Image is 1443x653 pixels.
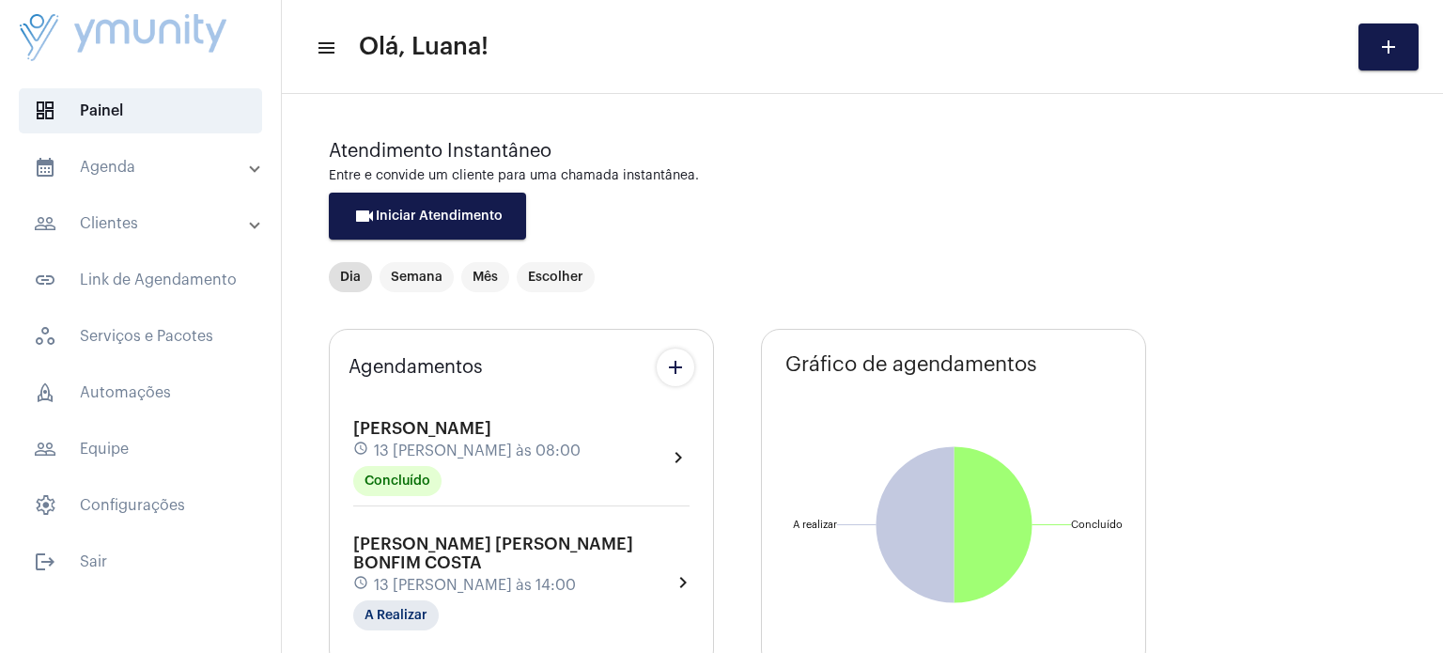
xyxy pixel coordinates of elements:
span: Iniciar Atendimento [353,210,503,223]
span: Painel [19,88,262,133]
mat-icon: sidenav icon [34,156,56,179]
mat-chip: Dia [329,262,372,292]
mat-chip: Escolher [517,262,595,292]
span: Equipe [19,427,262,472]
span: Automações [19,370,262,415]
span: [PERSON_NAME] [PERSON_NAME] BONFIM COSTA [353,536,633,571]
mat-icon: videocam [353,205,376,227]
span: Sair [19,539,262,584]
mat-icon: sidenav icon [34,269,56,291]
mat-chip: A Realizar [353,600,439,630]
mat-panel-title: Agenda [34,156,251,179]
span: Agendamentos [349,357,483,378]
div: Atendimento Instantâneo [329,141,1396,162]
text: Concluído [1071,520,1123,530]
span: sidenav icon [34,100,56,122]
mat-icon: sidenav icon [34,551,56,573]
span: Link de Agendamento [19,257,262,303]
span: 13 [PERSON_NAME] às 14:00 [374,577,576,594]
mat-chip: Concluído [353,466,442,496]
mat-icon: sidenav icon [34,438,56,460]
span: Serviços e Pacotes [19,314,262,359]
span: Olá, Luana! [359,32,489,62]
mat-icon: sidenav icon [34,212,56,235]
text: A realizar [793,520,837,530]
mat-expansion-panel-header: sidenav iconAgenda [11,145,281,190]
button: Iniciar Atendimento [329,193,526,240]
mat-icon: schedule [353,441,370,461]
div: Entre e convide um cliente para uma chamada instantânea. [329,169,1396,183]
mat-expansion-panel-header: sidenav iconClientes [11,201,281,246]
span: [PERSON_NAME] [353,420,491,437]
mat-icon: schedule [353,575,370,596]
img: da4d17c4-93e0-4e87-ea01-5b37ad3a248d.png [15,9,231,68]
mat-icon: sidenav icon [316,37,334,59]
span: sidenav icon [34,494,56,517]
span: sidenav icon [34,325,56,348]
mat-icon: chevron_right [672,571,690,594]
span: Gráfico de agendamentos [785,353,1037,376]
mat-chip: Semana [380,262,454,292]
mat-panel-title: Clientes [34,212,251,235]
span: Configurações [19,483,262,528]
span: sidenav icon [34,381,56,404]
mat-chip: Mês [461,262,509,292]
span: 13 [PERSON_NAME] às 08:00 [374,443,581,459]
mat-icon: chevron_right [667,446,690,469]
mat-icon: add [664,356,687,379]
mat-icon: add [1377,36,1400,58]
